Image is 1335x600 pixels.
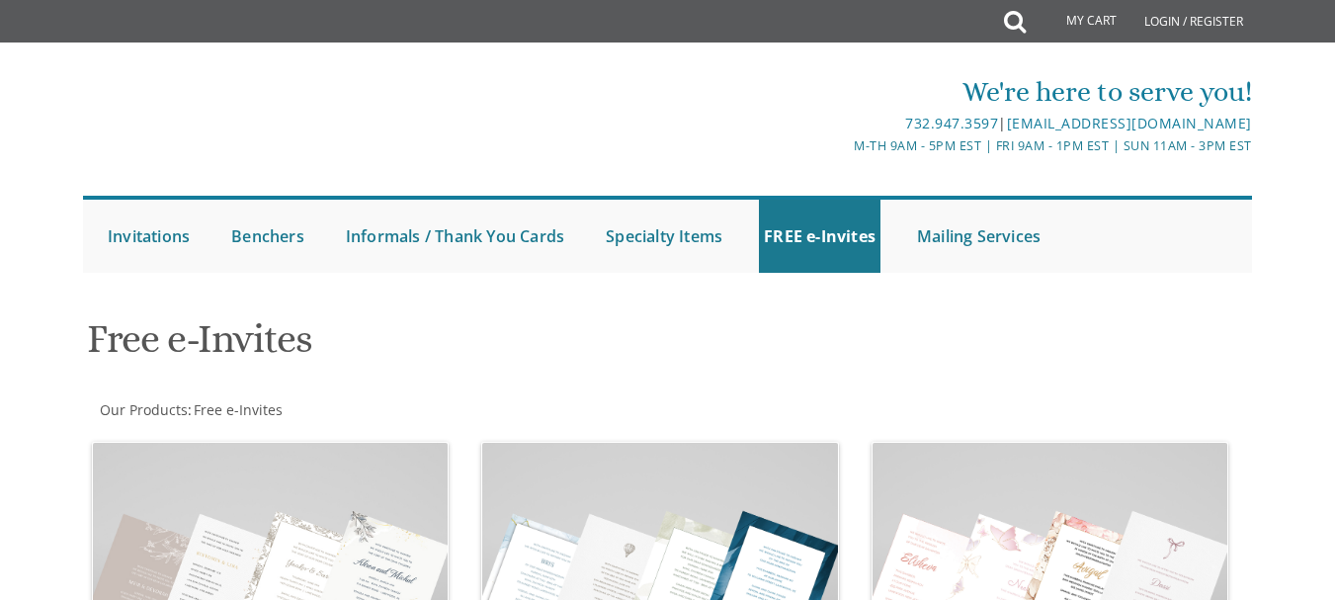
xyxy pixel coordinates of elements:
[601,200,727,273] a: Specialty Items
[226,200,309,273] a: Benchers
[83,400,667,420] div: :
[905,114,998,132] a: 732.947.3597
[98,400,188,419] a: Our Products
[912,200,1045,273] a: Mailing Services
[473,112,1252,135] div: |
[473,72,1252,112] div: We're here to serve you!
[473,135,1252,156] div: M-Th 9am - 5pm EST | Fri 9am - 1pm EST | Sun 11am - 3pm EST
[194,400,283,419] span: Free e-Invites
[87,317,852,376] h1: Free e-Invites
[1024,2,1130,42] a: My Cart
[192,400,283,419] a: Free e-Invites
[103,200,195,273] a: Invitations
[759,200,880,273] a: FREE e-Invites
[1007,114,1252,132] a: [EMAIL_ADDRESS][DOMAIN_NAME]
[341,200,569,273] a: Informals / Thank You Cards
